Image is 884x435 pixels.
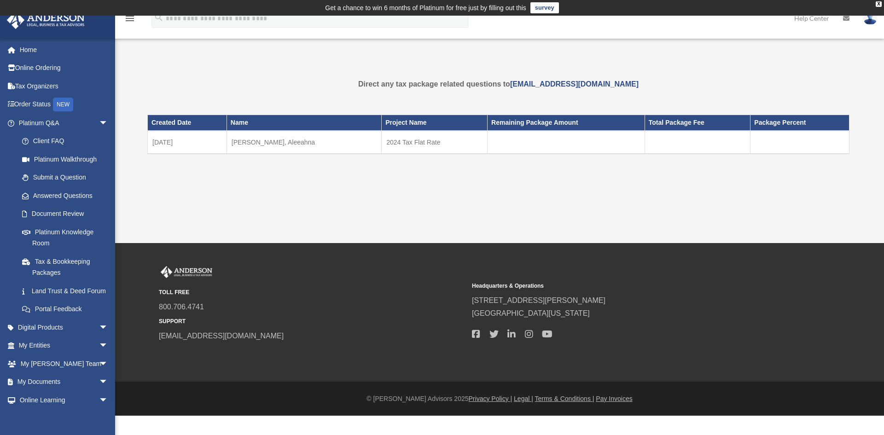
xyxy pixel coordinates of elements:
[13,150,122,168] a: Platinum Walkthrough
[227,115,381,131] th: Name
[472,281,779,291] small: Headquarters & Operations
[382,131,488,154] td: 2024 Tax Flat Rate
[535,395,594,402] a: Terms & Conditions |
[6,95,122,114] a: Order StatusNEW
[159,288,465,297] small: TOLL FREE
[863,12,877,25] img: User Pic
[6,41,122,59] a: Home
[510,80,639,88] a: [EMAIL_ADDRESS][DOMAIN_NAME]
[514,395,533,402] a: Legal |
[159,332,284,340] a: [EMAIL_ADDRESS][DOMAIN_NAME]
[99,336,117,355] span: arrow_drop_down
[124,13,135,24] i: menu
[154,12,164,23] i: search
[13,282,122,300] a: Land Trust & Deed Forum
[99,391,117,410] span: arrow_drop_down
[99,354,117,373] span: arrow_drop_down
[6,354,122,373] a: My [PERSON_NAME] Teamarrow_drop_down
[488,115,645,131] th: Remaining Package Amount
[13,300,122,319] a: Portal Feedback
[530,2,559,13] a: survey
[472,296,605,304] a: [STREET_ADDRESS][PERSON_NAME]
[876,1,882,7] div: close
[596,395,632,402] a: Pay Invoices
[159,303,204,311] a: 800.706.4741
[4,11,87,29] img: Anderson Advisors Platinum Portal
[13,252,117,282] a: Tax & Bookkeeping Packages
[6,318,122,336] a: Digital Productsarrow_drop_down
[13,168,122,187] a: Submit a Question
[6,59,122,77] a: Online Ordering
[148,131,227,154] td: [DATE]
[99,373,117,392] span: arrow_drop_down
[6,114,122,132] a: Platinum Q&Aarrow_drop_down
[6,391,122,409] a: Online Learningarrow_drop_down
[148,115,227,131] th: Created Date
[159,317,465,326] small: SUPPORT
[99,318,117,337] span: arrow_drop_down
[159,266,214,278] img: Anderson Advisors Platinum Portal
[472,309,590,317] a: [GEOGRAPHIC_DATA][US_STATE]
[382,115,488,131] th: Project Name
[13,132,122,151] a: Client FAQ
[325,2,526,13] div: Get a chance to win 6 months of Platinum for free just by filling out this
[645,115,750,131] th: Total Package Fee
[6,373,122,391] a: My Documentsarrow_drop_down
[124,16,135,24] a: menu
[469,395,512,402] a: Privacy Policy |
[13,205,122,223] a: Document Review
[99,114,117,133] span: arrow_drop_down
[13,223,122,252] a: Platinum Knowledge Room
[6,77,122,95] a: Tax Organizers
[227,131,381,154] td: [PERSON_NAME], Aleeahna
[750,115,849,131] th: Package Percent
[358,80,639,88] strong: Direct any tax package related questions to
[13,186,122,205] a: Answered Questions
[115,393,884,405] div: © [PERSON_NAME] Advisors 2025
[6,336,122,355] a: My Entitiesarrow_drop_down
[53,98,73,111] div: NEW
